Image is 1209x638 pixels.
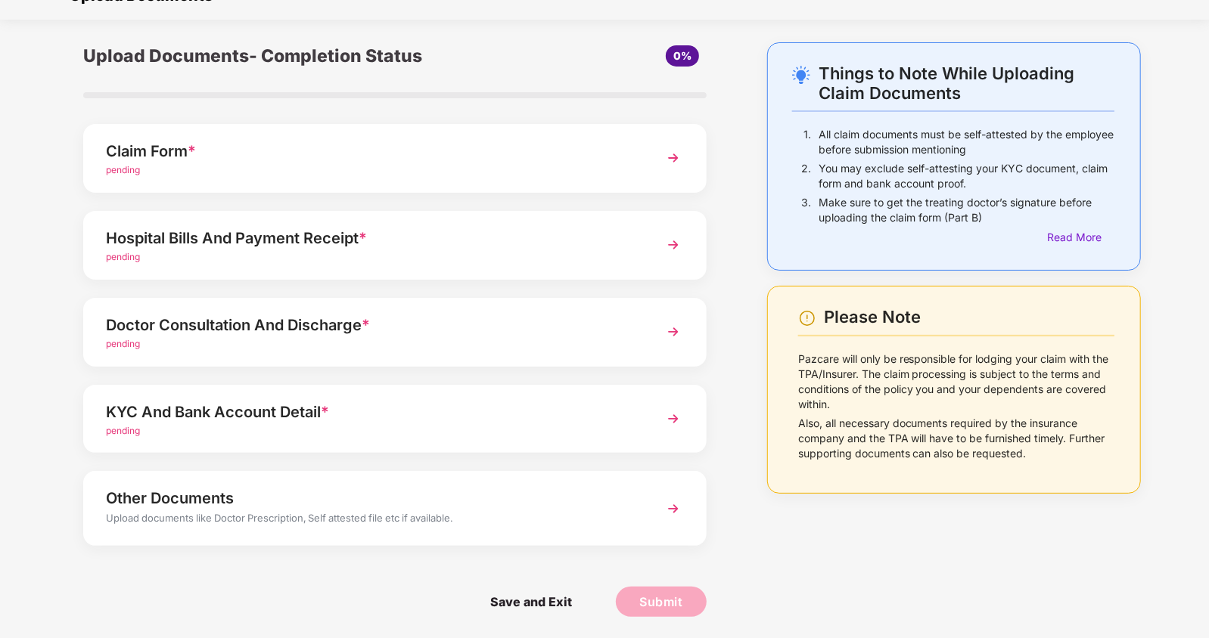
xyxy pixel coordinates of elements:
div: Doctor Consultation And Discharge [106,313,636,337]
span: Save and Exit [475,587,587,617]
span: 0% [673,49,692,62]
img: svg+xml;base64,PHN2ZyB4bWxucz0iaHR0cDovL3d3dy53My5vcmcvMjAwMC9zdmciIHdpZHRoPSIyNC4wOTMiIGhlaWdodD... [792,66,810,84]
img: svg+xml;base64,PHN2ZyBpZD0iTmV4dCIgeG1sbnM9Imh0dHA6Ly93d3cudzMub3JnLzIwMDAvc3ZnIiB3aWR0aD0iMzYiIG... [660,231,687,259]
div: Read More [1047,229,1114,246]
img: svg+xml;base64,PHN2ZyBpZD0iTmV4dCIgeG1sbnM9Imh0dHA6Ly93d3cudzMub3JnLzIwMDAvc3ZnIiB3aWR0aD0iMzYiIG... [660,318,687,345]
img: svg+xml;base64,PHN2ZyBpZD0iTmV4dCIgeG1sbnM9Imh0dHA6Ly93d3cudzMub3JnLzIwMDAvc3ZnIiB3aWR0aD0iMzYiIG... [660,405,687,432]
p: Pazcare will only be responsible for lodging your claim with the TPA/Insurer. The claim processin... [798,352,1114,412]
div: Hospital Bills And Payment Receipt [106,226,636,250]
p: 1. [803,127,811,157]
p: 2. [801,161,811,191]
div: Things to Note While Uploading Claim Documents [819,63,1114,103]
span: pending [106,251,140,262]
button: Submit [616,587,707,617]
p: You may exclude self-attesting your KYC document, claim form and bank account proof. [819,161,1114,191]
img: svg+xml;base64,PHN2ZyBpZD0iTmV4dCIgeG1sbnM9Imh0dHA6Ly93d3cudzMub3JnLzIwMDAvc3ZnIiB3aWR0aD0iMzYiIG... [660,495,687,522]
div: Please Note [825,307,1114,327]
img: svg+xml;base64,PHN2ZyBpZD0iTmV4dCIgeG1sbnM9Imh0dHA6Ly93d3cudzMub3JnLzIwMDAvc3ZnIiB3aWR0aD0iMzYiIG... [660,144,687,172]
div: Upload Documents- Completion Status [83,42,499,70]
p: Make sure to get the treating doctor’s signature before uploading the claim form (Part B) [819,195,1114,225]
div: Claim Form [106,139,636,163]
div: Other Documents [106,486,636,510]
span: pending [106,164,140,175]
p: 3. [801,195,811,225]
div: KYC And Bank Account Detail [106,400,636,424]
span: pending [106,425,140,436]
p: All claim documents must be self-attested by the employee before submission mentioning [819,127,1114,157]
div: Upload documents like Doctor Prescription, Self attested file etc if available. [106,510,636,530]
img: svg+xml;base64,PHN2ZyBpZD0iV2FybmluZ18tXzI0eDI0IiBkYXRhLW5hbWU9Ildhcm5pbmcgLSAyNHgyNCIgeG1sbnM9Im... [798,309,816,327]
p: Also, all necessary documents required by the insurance company and the TPA will have to be furni... [798,416,1114,461]
span: pending [106,338,140,349]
